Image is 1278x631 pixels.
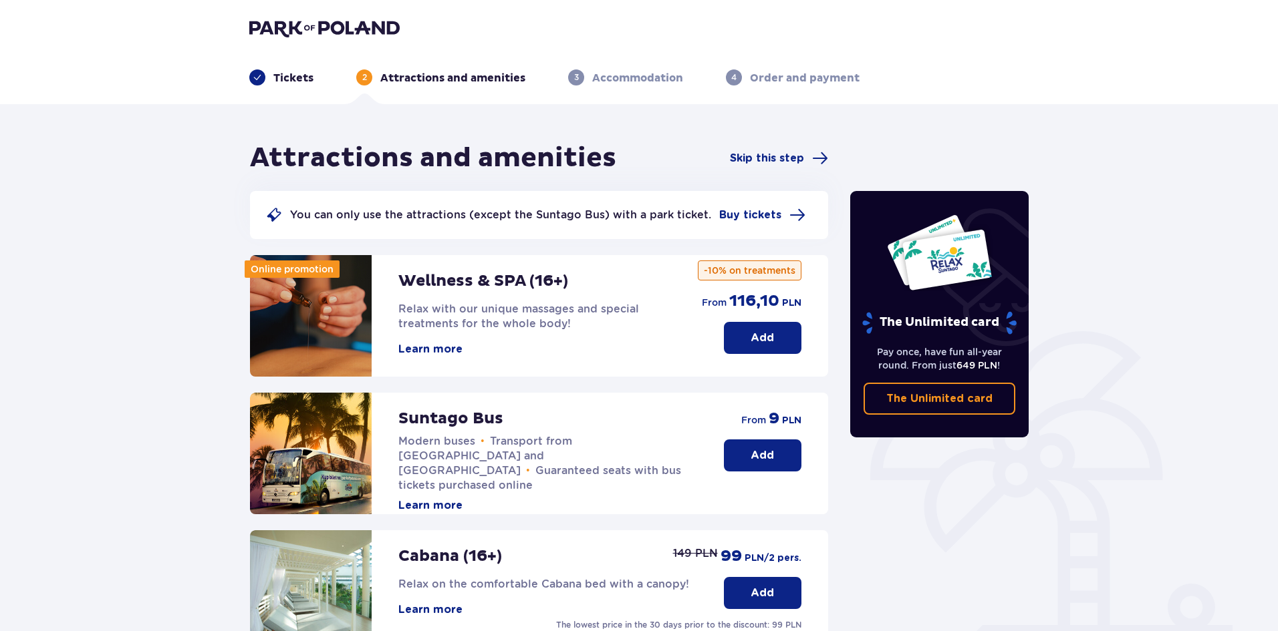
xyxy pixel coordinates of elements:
span: Buy tickets [719,208,781,222]
span: Relax with our unique massages and special treatments for the whole body! [398,302,639,330]
span: PLN [782,296,801,310]
p: 3 [574,71,579,83]
button: Learn more [398,342,463,357]
p: Add [751,586,774,600]
p: The Unlimited card [886,391,993,406]
div: 4Order and payment [726,69,860,85]
p: Order and payment [750,71,860,85]
a: The Unlimited card [864,383,1016,415]
span: from [741,413,766,427]
a: Skip this step [730,150,828,166]
p: -10% on treatments [698,260,801,280]
p: The Unlimited card [861,311,1018,335]
span: Transport from [GEOGRAPHIC_DATA] and [GEOGRAPHIC_DATA] [398,435,572,477]
div: 2Attractions and amenities [356,69,525,85]
span: PLN [782,414,801,427]
p: Accommodation [592,71,683,85]
img: Two entry cards to Suntago with the word 'UNLIMITED RELAX', featuring a white background with tro... [886,214,993,291]
p: 149 PLN [673,546,718,561]
span: Guaranteed seats with bus tickets purchased online [398,464,681,491]
img: attraction [250,255,372,377]
img: Park of Poland logo [249,19,400,37]
p: Add [751,448,774,463]
p: Cabana (16+) [398,546,502,566]
p: Suntago Bus [398,409,503,429]
span: Relax on the comfortable Cabana bed with a canopy! [398,578,689,590]
button: Learn more [398,498,463,513]
div: Online promotion [245,260,340,278]
p: Wellness & SPA (16+) [398,271,568,291]
span: 9 [769,409,779,429]
span: Modern buses [398,435,475,447]
span: from [702,296,727,309]
button: Add [724,322,801,354]
p: Attractions and amenities [380,71,525,85]
p: 4 [731,71,737,83]
p: The lowest price in the 30 days prior to the discount: 99 PLN [556,619,801,631]
img: attraction [250,393,372,514]
span: • [526,464,530,477]
p: You can only use the attractions (except the Suntago Bus) with a park ticket. [290,208,711,222]
button: Learn more [398,602,463,617]
button: Add [724,439,801,471]
a: Buy tickets [719,207,805,223]
p: 2 [362,71,367,83]
button: Add [724,577,801,609]
span: 116,10 [729,291,779,311]
p: Pay once, have fun all-year round. From just ! [864,345,1016,372]
p: Add [751,331,774,345]
span: • [481,435,485,448]
div: Tickets [249,69,313,85]
span: Skip this step [730,151,804,166]
h1: Attractions and amenities [250,142,616,175]
div: 3Accommodation [568,69,683,85]
span: 99 [721,546,742,566]
span: PLN /2 pers. [745,552,801,565]
span: 649 PLN [956,360,997,371]
p: Tickets [273,71,313,85]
